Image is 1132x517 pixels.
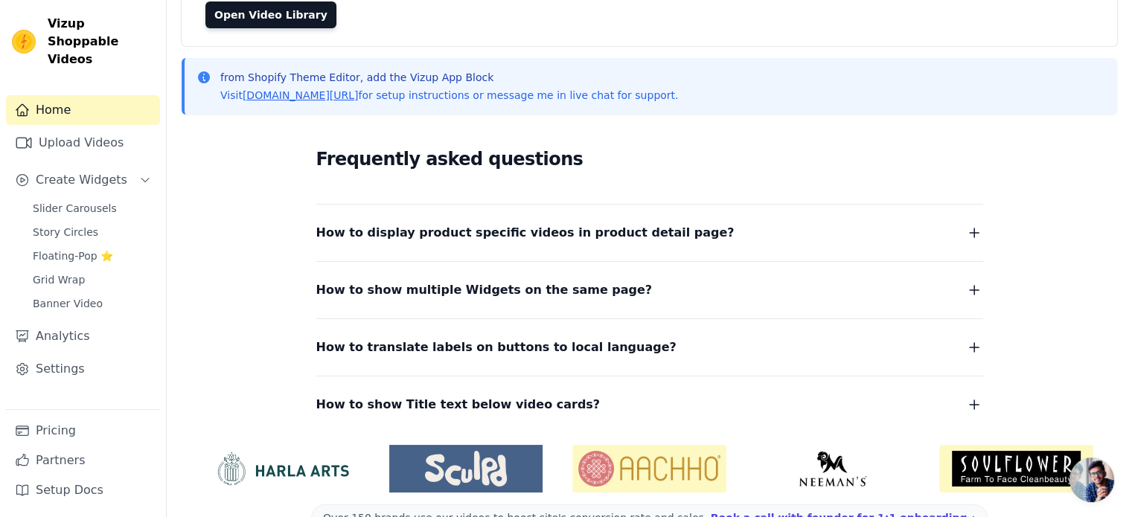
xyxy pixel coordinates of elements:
span: Grid Wrap [33,272,85,287]
a: Partners [6,446,160,475]
button: Create Widgets [6,165,160,195]
a: Home [6,95,160,125]
span: Slider Carousels [33,201,117,216]
button: How to show Title text below video cards? [316,394,983,415]
img: Sculpd US [389,451,543,487]
p: Visit for setup instructions or message me in live chat for support. [220,88,678,103]
a: Pricing [6,416,160,446]
a: Settings [6,354,160,384]
a: Setup Docs [6,475,160,505]
img: Soulflower [939,445,1093,492]
a: [DOMAIN_NAME][URL] [243,89,359,101]
a: Banner Video [24,293,160,314]
p: from Shopify Theme Editor, add the Vizup App Block [220,70,678,85]
span: How to show Title text below video cards? [316,394,601,415]
img: Aachho [572,445,726,492]
span: How to translate labels on buttons to local language? [316,337,677,358]
span: Story Circles [33,225,98,240]
button: How to translate labels on buttons to local language? [316,337,983,358]
a: Upload Videos [6,128,160,158]
a: Floating-Pop ⭐ [24,245,160,266]
span: Banner Video [33,296,103,311]
a: Grid Wrap [24,269,160,290]
button: How to display product specific videos in product detail page? [316,222,983,243]
img: Vizup [12,30,36,54]
span: Create Widgets [36,171,127,189]
button: How to show multiple Widgets on the same page? [316,280,983,301]
span: How to display product specific videos in product detail page? [316,222,735,243]
h2: Frequently asked questions [316,144,983,174]
a: Open chat [1069,457,1114,502]
span: Floating-Pop ⭐ [33,248,113,263]
img: HarlaArts [205,451,359,487]
span: How to show multiple Widgets on the same page? [316,280,653,301]
img: Neeman's [756,451,910,487]
a: Open Video Library [205,1,336,28]
a: Story Circles [24,222,160,243]
a: Slider Carousels [24,198,160,219]
span: Vizup Shoppable Videos [48,15,154,68]
a: Analytics [6,321,160,351]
